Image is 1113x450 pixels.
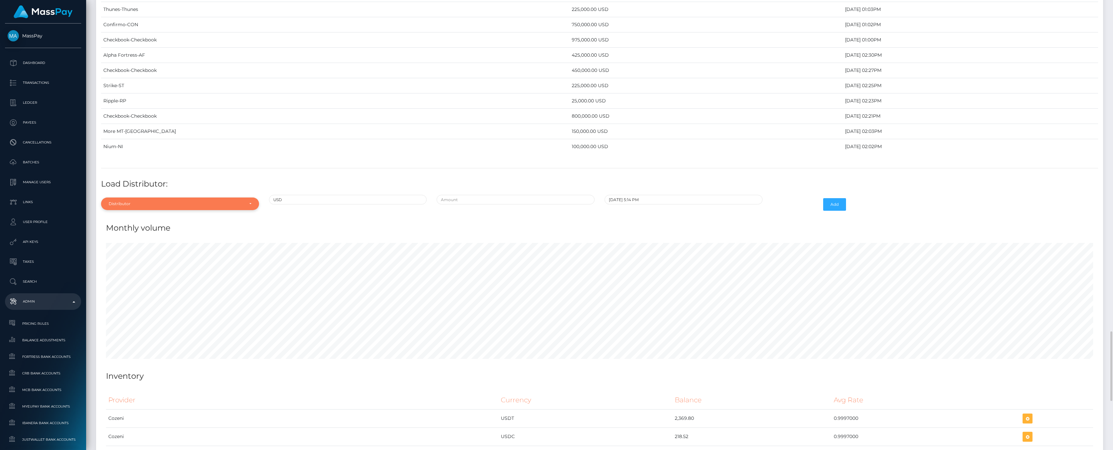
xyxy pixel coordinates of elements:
[5,316,81,331] a: Pricing Rules
[8,436,79,443] span: JustWallet Bank Accounts
[8,386,79,394] span: MCB Bank Accounts
[101,197,259,210] button: Distributor
[831,427,1020,446] td: 0.9997000
[569,139,843,154] td: 100,000.00 USD
[106,370,1093,382] h4: Inventory
[8,297,79,307] p: Admin
[8,237,79,247] p: API Keys
[5,114,81,131] a: Payees
[101,32,569,48] td: Checkbook-Checkbook
[843,139,1098,154] td: [DATE] 02:02PM
[5,174,81,191] a: Manage Users
[5,383,81,397] a: MCB Bank Accounts
[843,93,1098,109] td: [DATE] 02:23PM
[843,2,1098,17] td: [DATE] 01:03PM
[5,33,81,39] span: MassPay
[569,2,843,17] td: 225,000.00 USD
[8,336,79,344] span: Balance Adjustments
[843,124,1098,139] td: [DATE] 02:03PM
[672,427,831,446] td: 218.52
[8,197,79,207] p: Links
[106,222,1093,234] h4: Monthly volume
[5,253,81,270] a: Taxes
[8,138,79,147] p: Cancellations
[106,409,499,427] td: Cozeni
[569,32,843,48] td: 975,000.00 USD
[101,48,569,63] td: Alpha Fortress-AF
[106,427,499,446] td: Cozeni
[843,32,1098,48] td: [DATE] 01:00PM
[8,217,79,227] p: User Profile
[8,257,79,267] p: Taxes
[5,234,81,250] a: API Keys
[101,93,569,109] td: Ripple-RP
[843,109,1098,124] td: [DATE] 02:21PM
[5,350,81,364] a: Fortress Bank Accounts
[569,109,843,124] td: 800,000.00 USD
[8,78,79,88] p: Transactions
[106,391,499,409] th: Provider
[101,63,569,78] td: Checkbook-Checkbook
[569,78,843,93] td: 225,000.00 USD
[14,5,73,18] img: MassPay Logo
[672,391,831,409] th: Balance
[843,63,1098,78] td: [DATE] 02:27PM
[5,333,81,347] a: Balance Adjustments
[8,419,79,427] span: Ibanera Bank Accounts
[5,55,81,71] a: Dashboard
[831,409,1020,427] td: 0.9997000
[8,277,79,287] p: Search
[8,58,79,68] p: Dashboard
[109,201,244,206] div: Distributor
[5,399,81,414] a: MyEUPay Bank Accounts
[101,124,569,139] td: More MT-[GEOGRAPHIC_DATA]
[5,366,81,380] a: CRB Bank Accounts
[569,93,843,109] td: 25,000.00 USD
[8,320,79,327] span: Pricing Rules
[843,48,1098,63] td: [DATE] 02:30PM
[5,416,81,430] a: Ibanera Bank Accounts
[269,195,427,204] input: Currency
[101,178,1098,190] h4: Load Distributor:
[8,30,19,41] img: MassPay
[499,409,672,427] td: USDT
[8,157,79,167] p: Batches
[8,369,79,377] span: CRB Bank Accounts
[8,98,79,108] p: Ledger
[101,2,569,17] td: Thunes-Thunes
[5,432,81,447] a: JustWallet Bank Accounts
[499,427,672,446] td: USDC
[569,48,843,63] td: 425,000.00 USD
[831,391,1020,409] th: Avg Rate
[672,409,831,427] td: 2,369.80
[101,17,569,32] td: Confirmo-CON
[5,75,81,91] a: Transactions
[499,391,672,409] th: Currency
[5,194,81,210] a: Links
[823,198,846,211] button: Add
[843,78,1098,93] td: [DATE] 02:25PM
[569,63,843,78] td: 450,000.00 USD
[5,293,81,310] a: Admin
[437,195,595,204] input: Amount
[843,17,1098,32] td: [DATE] 01:02PM
[5,273,81,290] a: Search
[8,403,79,410] span: MyEUPay Bank Accounts
[101,139,569,154] td: Nium-NI
[569,17,843,32] td: 750,000.00 USD
[569,124,843,139] td: 150,000.00 USD
[8,177,79,187] p: Manage Users
[8,118,79,128] p: Payees
[101,109,569,124] td: Checkbook-Checkbook
[5,134,81,151] a: Cancellations
[5,94,81,111] a: Ledger
[5,154,81,171] a: Batches
[101,78,569,93] td: Strike-ST
[5,214,81,230] a: User Profile
[8,353,79,361] span: Fortress Bank Accounts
